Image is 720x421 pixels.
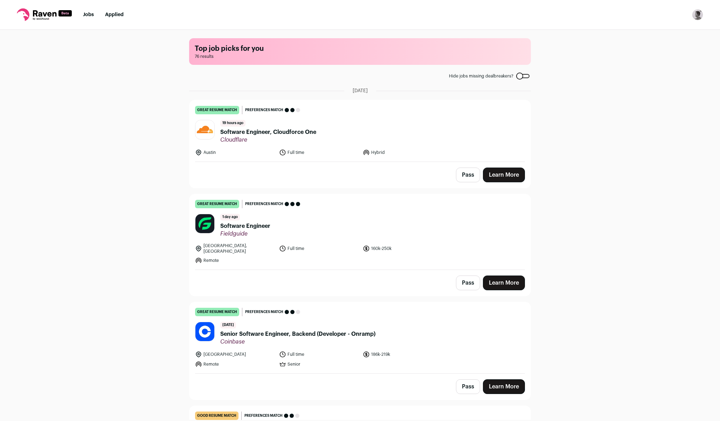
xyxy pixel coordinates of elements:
li: Senior [279,361,359,368]
span: Software Engineer, Cloudforce One [220,128,316,136]
li: 160k-250k [363,243,443,254]
a: Jobs [83,12,94,17]
span: Senior Software Engineer, Backend (Developer - Onramp) [220,330,375,338]
a: Learn More [483,168,525,182]
img: 5d854e7782f6e8758e729a7a67ebee5349a9b029bc8386aa912e9f4f7cab99cf.png [195,214,214,233]
a: Learn More [483,276,525,290]
span: Software Engineer [220,222,270,230]
div: great resume match [195,308,239,316]
span: Preferences match [245,107,283,114]
li: Austin [195,149,275,156]
button: Pass [456,168,480,182]
img: 6c9e38280057c010231c116a88ebc514ab42b9c514bbaa8c0660d634163f8ab1.jpg [195,120,214,139]
li: Remote [195,257,275,264]
a: great resume match Preferences match 1 day ago Software Engineer Fieldguide [GEOGRAPHIC_DATA], [G... [189,194,531,270]
span: Cloudflare [220,136,316,143]
span: Preferences match [244,412,283,419]
button: Pass [456,379,480,394]
li: Full time [279,351,359,358]
li: [GEOGRAPHIC_DATA], [GEOGRAPHIC_DATA] [195,243,275,254]
span: Preferences match [245,201,283,208]
li: Remote [195,361,275,368]
span: [DATE] [220,322,236,328]
li: [GEOGRAPHIC_DATA] [195,351,275,358]
h1: Top job picks for you [195,44,525,54]
button: Open dropdown [692,9,703,20]
span: [DATE] [353,87,368,94]
li: Full time [279,149,359,156]
div: good resume match [195,412,238,420]
img: 55bbf246aa73a85c687d532725803f5d9ffc48ef4725632f152f27d8afc8361e.jpg [195,322,214,341]
span: 76 results [195,54,525,59]
a: great resume match Preferences match [DATE] Senior Software Engineer, Backend (Developer - Onramp... [189,302,531,373]
a: Applied [105,12,124,17]
span: 1 day ago [220,214,240,220]
span: Hide jobs missing dealbreakers? [449,73,513,79]
span: Coinbase [220,338,375,345]
span: Fieldguide [220,230,270,237]
div: great resume match [195,106,239,114]
li: Hybrid [363,149,443,156]
li: Full time [279,243,359,254]
div: great resume match [195,200,239,208]
span: 19 hours ago [220,120,245,127]
li: 186k-219k [363,351,443,358]
img: 8077736-medium_jpg [692,9,703,20]
a: great resume match Preferences match 19 hours ago Software Engineer, Cloudforce One Cloudflare Au... [189,100,531,162]
a: Learn More [483,379,525,394]
span: Preferences match [245,308,283,315]
button: Pass [456,276,480,290]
